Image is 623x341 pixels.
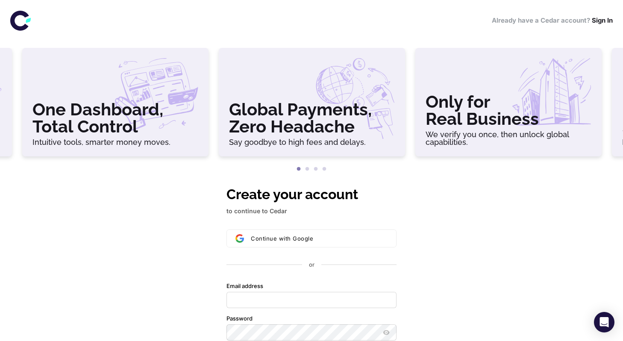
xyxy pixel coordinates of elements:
[303,165,311,173] button: 2
[426,93,591,127] h3: Only for Real Business
[226,282,263,290] label: Email address
[32,138,198,146] h6: Intuitive tools, smarter money moves.
[229,101,395,135] h3: Global Payments, Zero Headache
[311,165,320,173] button: 3
[592,16,613,24] a: Sign In
[381,327,391,338] button: Show password
[492,16,613,26] h6: Already have a Cedar account?
[226,206,397,216] p: to continue to Cedar
[226,229,397,247] button: Sign in with GoogleContinue with Google
[32,101,198,135] h3: One Dashboard, Total Control
[235,234,244,243] img: Sign in with Google
[309,261,314,269] p: or
[294,165,303,173] button: 1
[251,235,313,242] span: Continue with Google
[226,315,253,323] label: Password
[594,312,614,332] div: Open Intercom Messenger
[320,165,329,173] button: 4
[426,131,591,146] h6: We verify you once, then unlock global capabilities.
[226,184,397,205] h1: Create your account
[229,138,395,146] h6: Say goodbye to high fees and delays.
